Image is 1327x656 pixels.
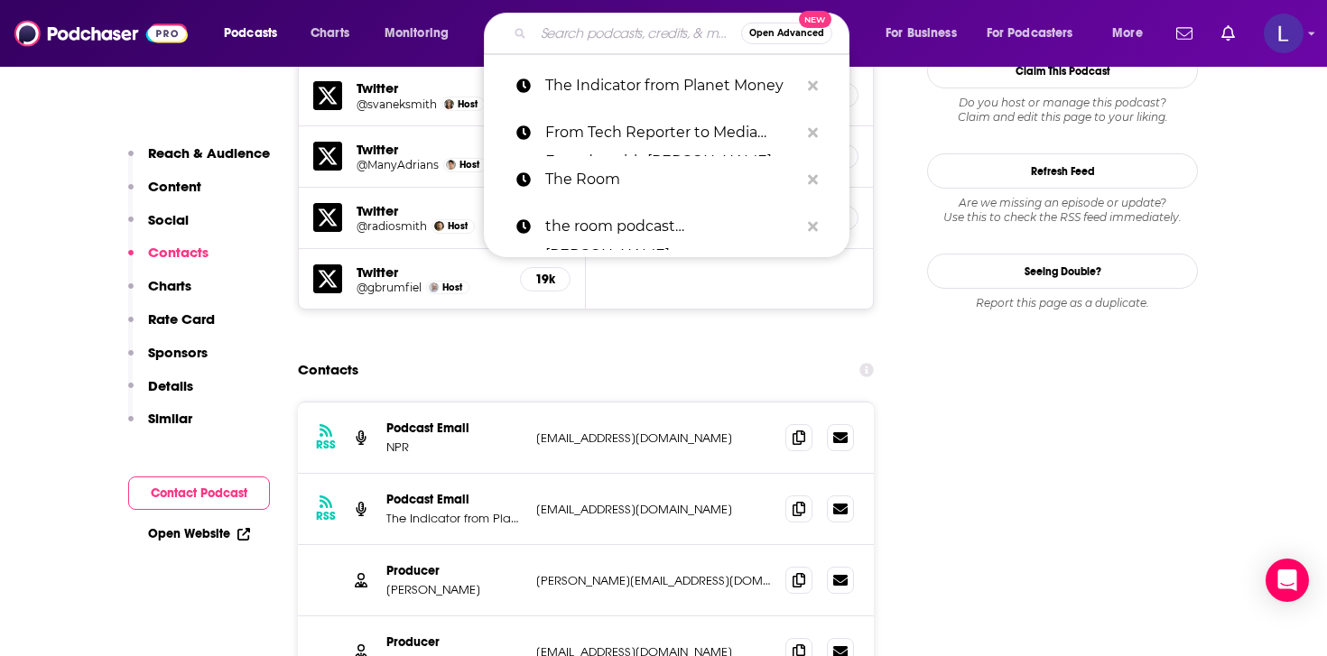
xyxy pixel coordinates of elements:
button: open menu [873,19,979,48]
span: Host [442,282,462,293]
button: Rate Card [128,310,215,344]
button: Sponsors [128,344,208,377]
span: New [799,11,831,28]
a: @svaneksmith [357,97,437,111]
span: For Business [886,21,957,46]
p: [EMAIL_ADDRESS][DOMAIN_NAME] [536,430,771,446]
p: [PERSON_NAME] [386,582,522,597]
button: open menu [211,19,301,48]
button: Contacts [128,244,209,277]
span: Podcasts [224,21,277,46]
a: From Tech Reporter to Media Founder with [PERSON_NAME] [484,109,849,156]
p: Podcast Email [386,420,522,436]
p: The Room [545,156,799,203]
p: Podcast Email [386,492,522,507]
button: Contact Podcast [128,476,270,510]
button: Open AdvancedNew [741,23,832,44]
p: Reach & Audience [148,144,270,162]
p: Content [148,178,201,195]
div: Are we missing an episode or update? Use this to check the RSS feed immediately. [927,196,1198,225]
p: Social [148,211,189,228]
div: Open Intercom Messenger [1266,559,1309,602]
a: The Room [484,156,849,203]
button: Charts [128,277,191,310]
button: open menu [372,19,472,48]
p: Rate Card [148,310,215,328]
button: open menu [975,19,1100,48]
p: Producer [386,634,522,650]
a: @radiosmith [357,219,427,233]
span: Monitoring [385,21,449,46]
div: Search podcasts, credits, & more... [501,13,867,54]
p: The Indicator from Planet Money [545,62,799,109]
a: Charts [299,19,360,48]
span: Host [458,98,478,110]
h5: Twitter [357,263,506,281]
a: @gbrumfiel [357,281,422,294]
span: Charts [311,21,349,46]
a: the room podcast [PERSON_NAME] [484,203,849,250]
a: Show notifications dropdown [1169,18,1200,49]
h5: 19k [535,272,555,287]
button: Claim This Podcast [927,53,1198,88]
p: Producer [386,563,522,578]
p: [PERSON_NAME][EMAIL_ADDRESS][DOMAIN_NAME] [536,573,771,588]
button: Refresh Feed [927,153,1198,189]
span: Open Advanced [749,29,824,38]
p: the room podcast claudia [545,203,799,250]
button: Similar [128,410,192,443]
a: Seeing Double? [927,254,1198,289]
a: The Indicator from Planet Money [484,62,849,109]
img: User Profile [1264,14,1304,53]
p: The Indicator from Planet Money [386,511,522,526]
div: Report this page as a duplicate. [927,296,1198,310]
h3: RSS [316,509,336,523]
span: For Podcasters [987,21,1073,46]
span: Host [459,159,479,171]
p: Similar [148,410,192,427]
button: Reach & Audience [128,144,270,178]
p: [EMAIL_ADDRESS][DOMAIN_NAME] [536,502,771,517]
h5: Twitter [357,141,506,158]
span: Logged in as lily.roark [1264,14,1304,53]
a: Show notifications dropdown [1214,18,1242,49]
button: open menu [1100,19,1165,48]
div: Claim and edit this page to your liking. [927,96,1198,125]
p: Details [148,377,193,394]
button: Social [128,211,189,245]
input: Search podcasts, credits, & more... [534,19,741,48]
p: Sponsors [148,344,208,361]
img: Podchaser - Follow, Share and Rate Podcasts [14,16,188,51]
img: Robert Smith [434,221,444,231]
img: Stacey Vanek Smith [444,99,454,109]
h5: Twitter [357,202,506,219]
button: Show profile menu [1264,14,1304,53]
p: From Tech Reporter to Media Founder with Alex Conrad [545,109,799,156]
span: More [1112,21,1143,46]
p: NPR [386,439,522,455]
span: Host [448,220,468,232]
h5: Twitter [357,79,506,97]
span: Do you host or manage this podcast? [927,96,1198,110]
h2: Contacts [298,353,358,387]
h3: RSS [316,438,336,452]
img: Adrian Ma [446,160,456,170]
img: Geoff Brumfiel [429,282,439,292]
a: Open Website [148,526,250,541]
p: Contacts [148,244,209,261]
a: @ManyAdrians [357,158,439,171]
button: Details [128,377,193,411]
p: Charts [148,277,191,294]
button: Content [128,178,201,211]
